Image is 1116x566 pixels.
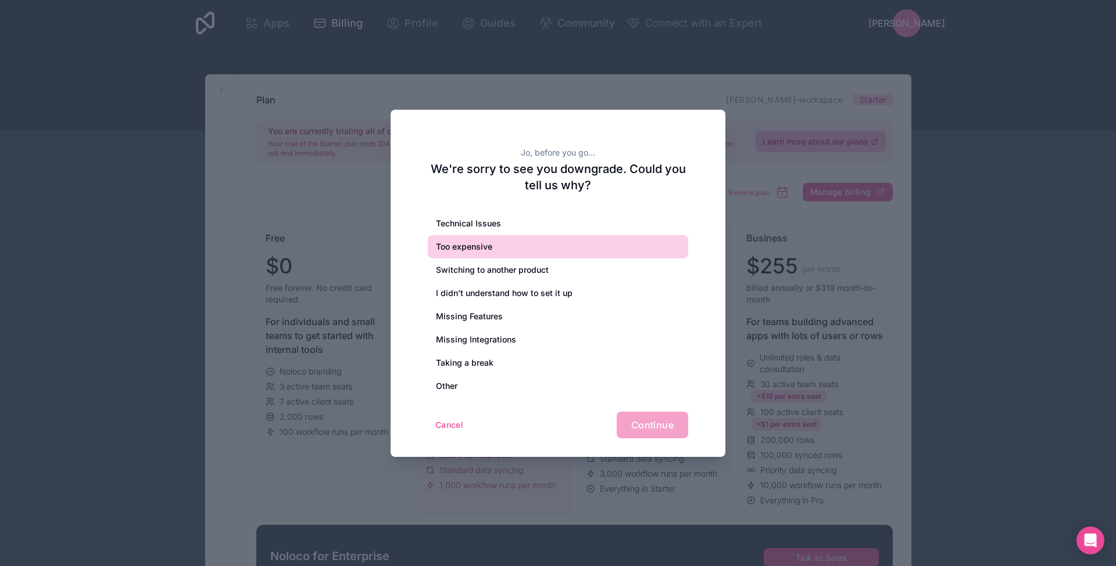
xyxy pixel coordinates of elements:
[428,235,688,258] div: Too expensive
[428,374,688,398] div: Other
[428,258,688,282] div: Switching to another product
[1076,527,1104,554] div: Open Intercom Messenger
[428,305,688,328] div: Missing Features
[428,147,688,158] h2: Jo, before you go...
[428,351,688,374] div: Taking a break
[428,282,688,305] div: I didn’t understand how to set it up
[428,416,471,434] button: Cancel
[428,161,688,193] h2: We're sorry to see you downgrade. Could you tell us why?
[428,328,688,351] div: Missing Integrations
[428,212,688,235] div: Technical Issues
